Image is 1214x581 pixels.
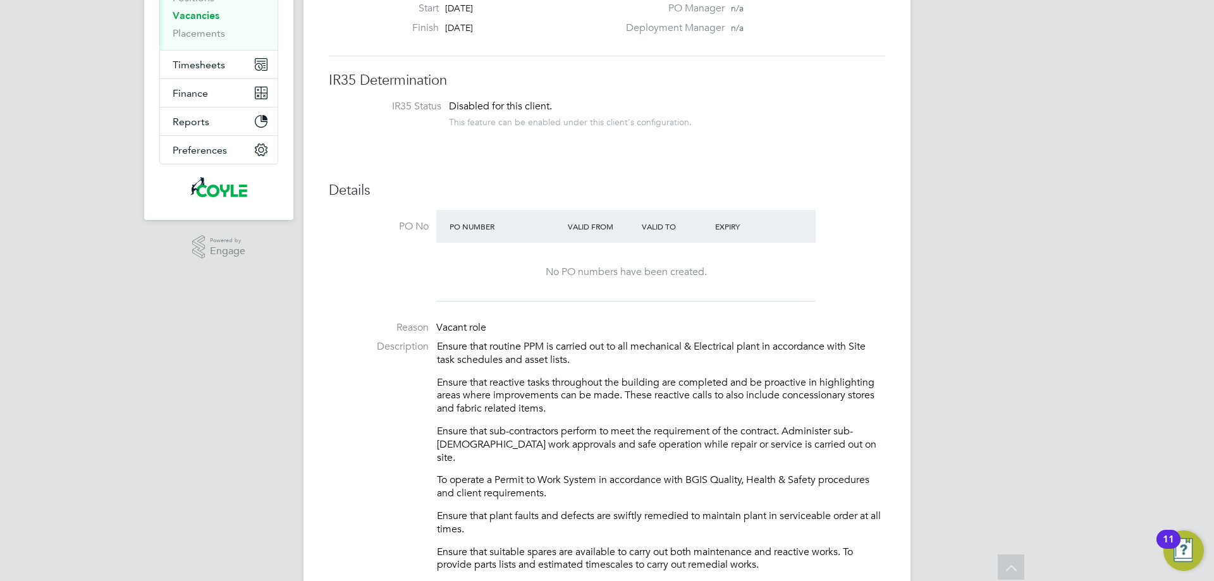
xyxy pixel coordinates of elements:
[369,2,439,15] label: Start
[192,235,246,259] a: Powered byEngage
[160,79,278,107] button: Finance
[639,215,713,238] div: Valid To
[210,246,245,257] span: Engage
[437,474,885,500] p: To operate a Permit to Work System in accordance with BGIS Quality, Health & Safety procedures an...
[449,113,692,128] div: This feature can be enabled under this client's configuration.
[1163,530,1204,571] button: Open Resource Center, 11 new notifications
[173,59,225,71] span: Timesheets
[329,340,429,353] label: Description
[437,546,885,572] p: Ensure that suitable spares are available to carry out both maintenance and reactive works. To pr...
[173,9,219,21] a: Vacancies
[618,2,725,15] label: PO Manager
[160,51,278,78] button: Timesheets
[329,321,429,334] label: Reason
[731,22,744,34] span: n/a
[449,266,803,279] div: No PO numbers have been created.
[437,510,885,536] p: Ensure that plant faults and defects are swiftly remedied to maintain plant in serviceable order ...
[1163,539,1174,556] div: 11
[437,376,885,415] p: Ensure that reactive tasks throughout the building are completed and be proactive in highlighting...
[160,136,278,164] button: Preferences
[437,425,885,464] p: Ensure that sub-contractors perform to meet the requirement of the contract. Administer sub-[DEMO...
[190,177,247,197] img: coyles-logo-retina.png
[445,3,473,14] span: [DATE]
[712,215,786,238] div: Expiry
[436,321,486,334] span: Vacant role
[210,235,245,246] span: Powered by
[173,27,225,39] a: Placements
[731,3,744,14] span: n/a
[341,100,441,113] label: IR35 Status
[159,177,278,197] a: Go to home page
[565,215,639,238] div: Valid From
[369,21,439,35] label: Finish
[445,22,473,34] span: [DATE]
[160,107,278,135] button: Reports
[437,340,885,367] p: Ensure that routine PPM is carried out to all mechanical & Electrical plant in accordance with Si...
[329,71,885,90] h3: IR35 Determination
[173,87,208,99] span: Finance
[446,215,565,238] div: PO Number
[173,116,209,128] span: Reports
[329,220,429,233] label: PO No
[449,100,552,113] span: Disabled for this client.
[618,21,725,35] label: Deployment Manager
[329,181,885,200] h3: Details
[173,144,227,156] span: Preferences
